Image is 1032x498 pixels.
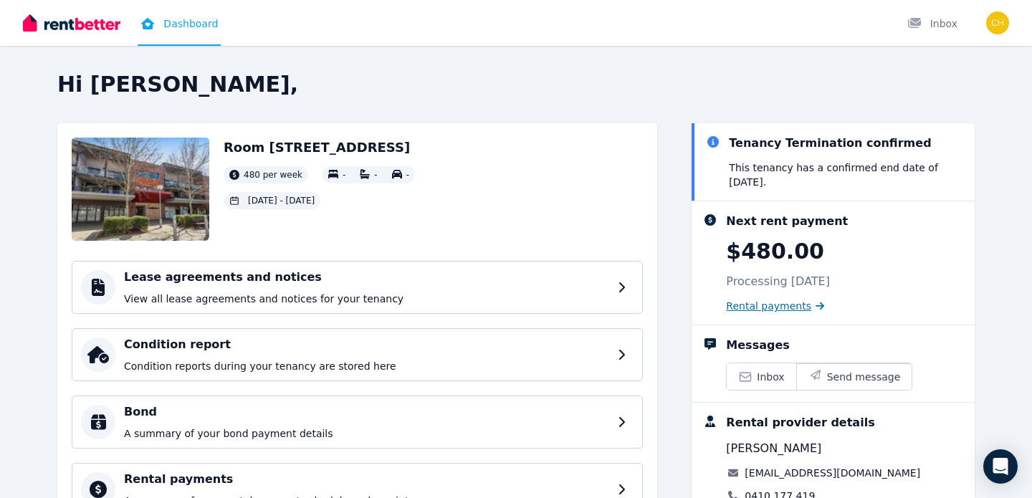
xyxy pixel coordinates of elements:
[726,299,811,313] span: Rental payments
[727,363,795,390] a: Inbox
[23,12,120,34] img: RentBetter
[907,16,957,31] div: Inbox
[745,466,920,480] a: [EMAIL_ADDRESS][DOMAIN_NAME]
[983,449,1018,484] div: Open Intercom Messenger
[124,403,609,421] h4: Bond
[757,370,784,384] span: Inbox
[726,414,874,431] div: Rental provider details
[124,359,609,373] p: Condition reports during your tenancy are stored here
[57,72,975,97] h2: Hi [PERSON_NAME],
[374,170,377,180] span: -
[343,170,345,180] span: -
[244,169,302,181] span: 480 per week
[986,11,1009,34] img: CHARLIE FISHER
[726,440,821,457] span: [PERSON_NAME]
[406,170,409,180] span: -
[796,363,912,390] button: Send message
[726,213,848,230] div: Next rent payment
[124,269,609,286] h4: Lease agreements and notices
[124,471,609,488] h4: Rental payments
[726,337,789,354] div: Messages
[729,135,931,152] div: Tenancy Termination confirmed
[726,299,824,313] a: Rental payments
[124,336,609,353] h4: Condition report
[729,161,963,189] p: This tenancy has a confirmed end date of [DATE] .
[248,195,315,206] span: [DATE] - [DATE]
[726,273,830,290] p: Processing [DATE]
[72,138,209,241] img: Property Url
[726,239,824,264] p: $480.00
[224,138,415,158] h2: Room [STREET_ADDRESS]
[827,370,901,384] span: Send message
[124,426,609,441] p: A summary of your bond payment details
[124,292,609,306] p: View all lease agreements and notices for your tenancy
